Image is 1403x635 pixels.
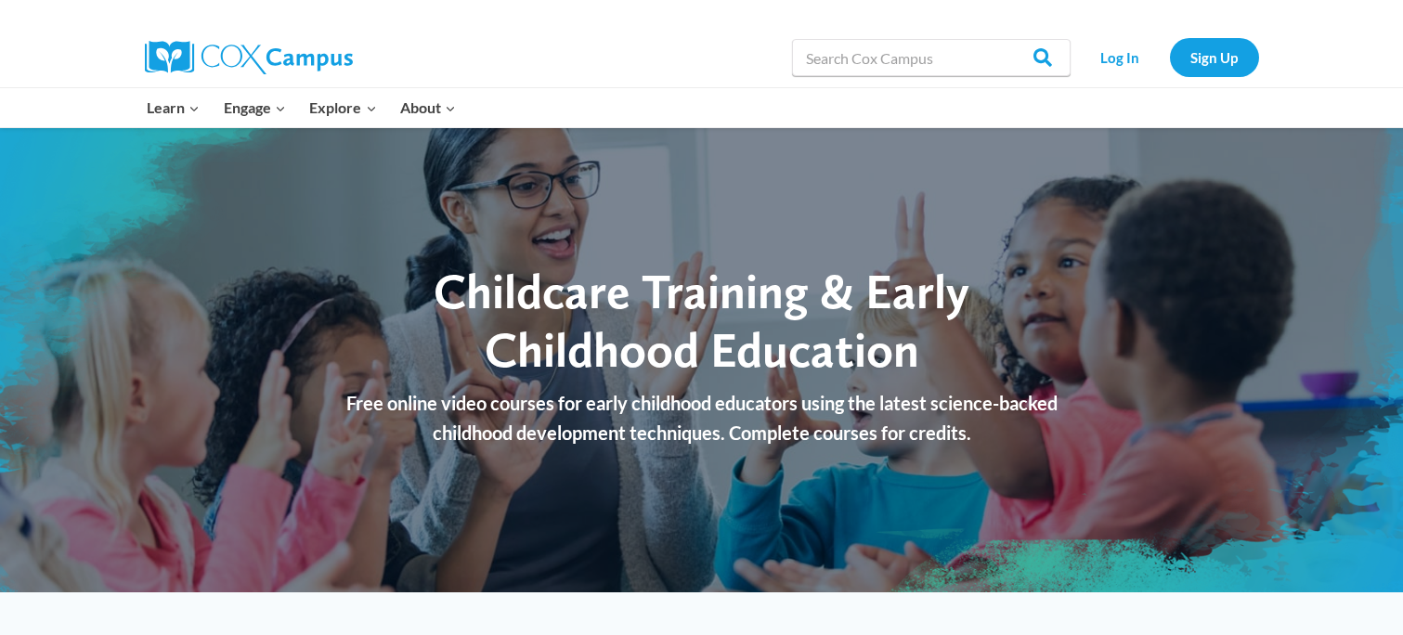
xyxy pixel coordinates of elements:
[400,96,456,120] span: About
[326,388,1078,447] p: Free online video courses for early childhood educators using the latest science-backed childhood...
[147,96,200,120] span: Learn
[1170,38,1259,76] a: Sign Up
[224,96,286,120] span: Engage
[309,96,376,120] span: Explore
[434,262,969,378] span: Childcare Training & Early Childhood Education
[145,41,353,74] img: Cox Campus
[136,88,468,127] nav: Primary Navigation
[792,39,1071,76] input: Search Cox Campus
[1080,38,1161,76] a: Log In
[1080,38,1259,76] nav: Secondary Navigation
